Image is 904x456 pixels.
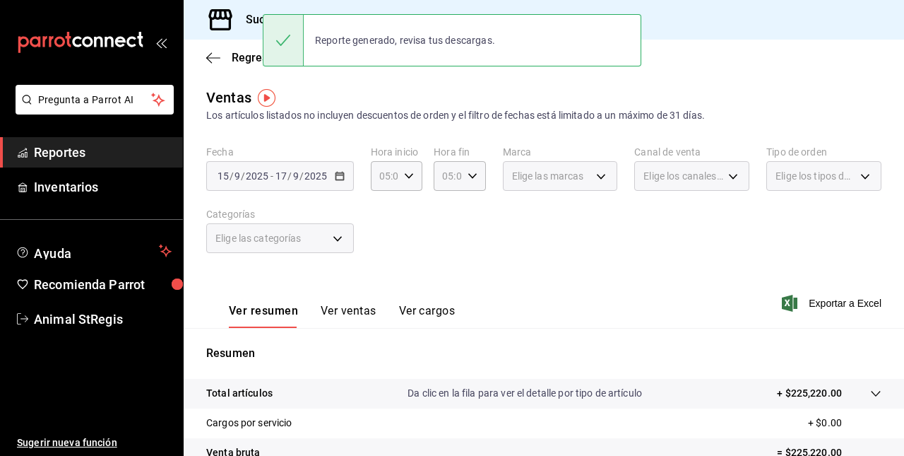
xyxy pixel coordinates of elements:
input: -- [234,170,241,182]
span: / [299,170,304,182]
p: Da clic en la fila para ver el detalle por tipo de artículo [408,386,642,401]
input: -- [275,170,287,182]
span: Pregunta a Parrot AI [38,93,152,107]
span: Elige los tipos de orden [775,169,855,183]
font: Reportes [34,145,85,160]
span: Elige las marcas [512,169,584,183]
label: Tipo de orden [766,147,881,157]
div: Reporte generado, revisa tus descargas. [304,25,506,56]
font: Exportar a Excel [809,298,881,309]
input: -- [292,170,299,182]
label: Fecha [206,147,354,157]
label: Hora inicio [371,147,422,157]
button: Regresar [206,51,278,64]
p: + $0.00 [808,416,881,431]
div: Pestañas de navegación [229,304,455,328]
div: Los artículos listados no incluyen descuentos de orden y el filtro de fechas está limitado a un m... [206,108,881,123]
input: ---- [245,170,269,182]
span: Elige las categorías [215,231,302,245]
font: Ver resumen [229,304,298,318]
span: / [241,170,245,182]
span: - [270,170,273,182]
label: Categorías [206,209,354,219]
label: Hora fin [434,147,485,157]
span: Ayuda [34,242,153,259]
a: Pregunta a Parrot AI [10,103,174,117]
p: Resumen [206,345,881,362]
button: open_drawer_menu [155,37,167,48]
h3: Sucursal: Animal ([GEOGRAPHIC_DATA]) [234,11,456,28]
p: Total artículos [206,386,273,401]
button: Ver cargos [399,304,456,328]
button: Exportar a Excel [785,295,881,312]
font: Inventarios [34,180,98,194]
p: + $225,220.00 [777,386,842,401]
font: Animal StRegis [34,312,123,327]
img: Marcador de información sobre herramientas [258,89,275,107]
label: Canal de venta [634,147,749,157]
button: Pregunta a Parrot AI [16,85,174,115]
span: / [230,170,234,182]
font: Recomienda Parrot [34,277,145,292]
span: Elige los canales de venta [643,169,723,183]
div: Ventas [206,87,251,108]
label: Marca [503,147,618,157]
input: ---- [304,170,328,182]
p: Cargos por servicio [206,416,292,431]
input: -- [217,170,230,182]
span: Regresar [232,51,278,64]
font: Sugerir nueva función [17,437,117,448]
span: / [287,170,292,182]
button: Ver ventas [321,304,376,328]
